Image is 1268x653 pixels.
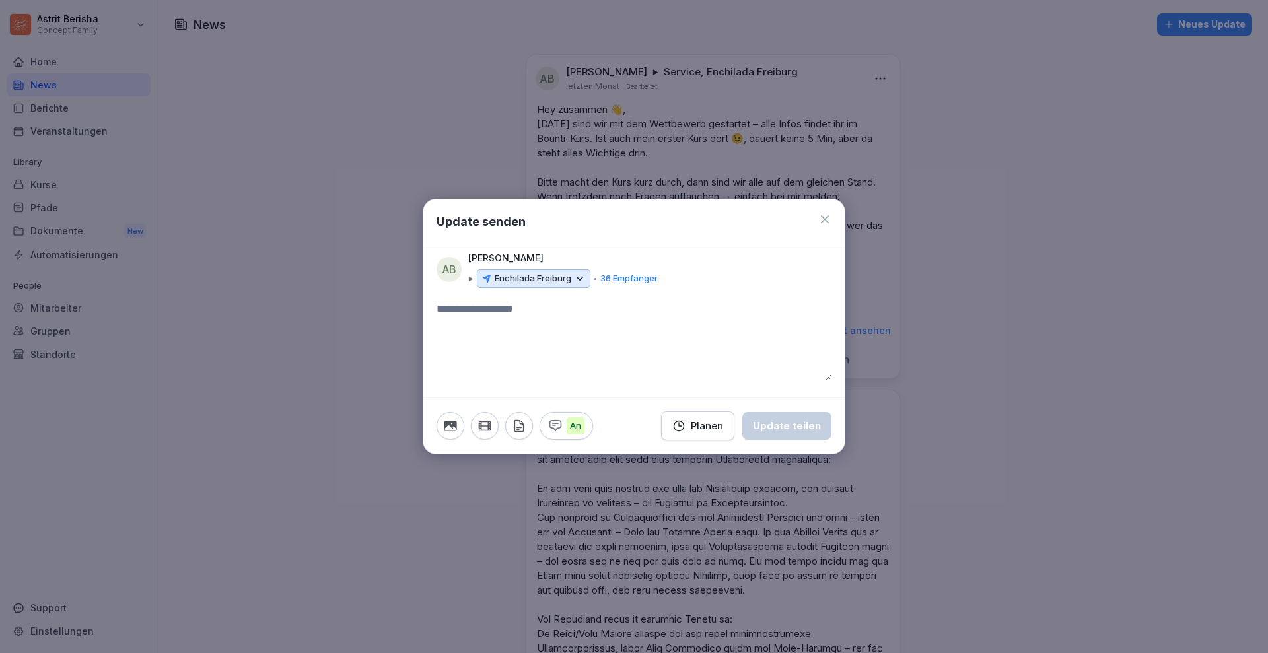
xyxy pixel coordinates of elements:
[540,412,593,440] button: An
[753,419,821,433] div: Update teilen
[742,412,831,440] button: Update teilen
[468,251,544,265] p: [PERSON_NAME]
[672,419,723,433] div: Planen
[437,213,526,230] h1: Update senden
[661,411,734,440] button: Planen
[495,272,571,285] p: Enchilada Freiburg
[567,417,584,434] p: An
[600,272,658,285] p: 36 Empfänger
[437,257,462,282] div: AB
